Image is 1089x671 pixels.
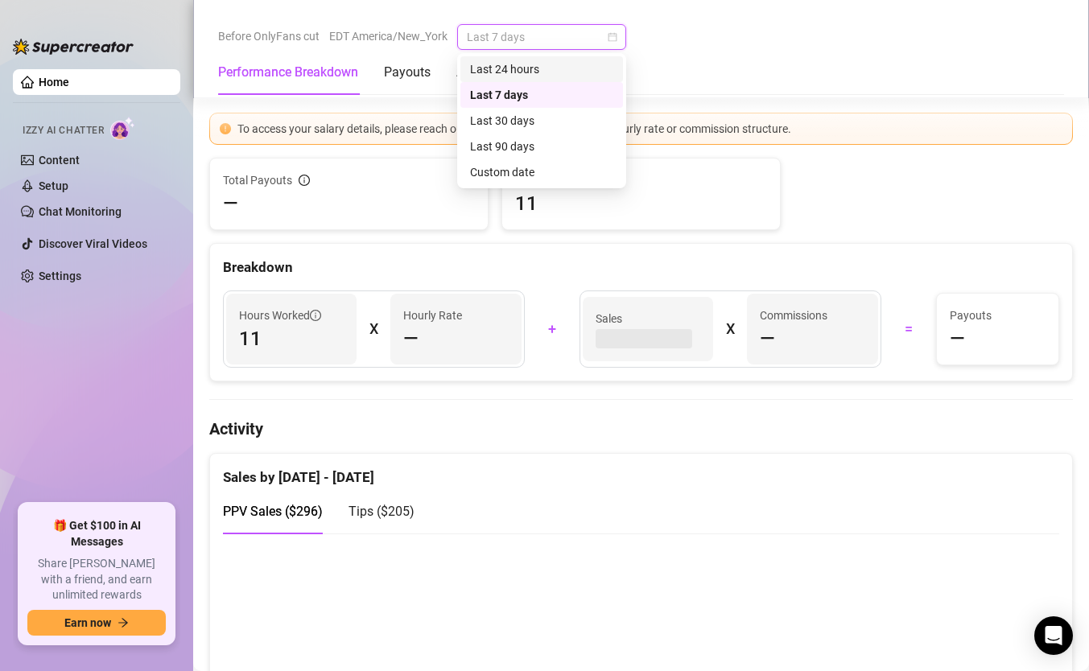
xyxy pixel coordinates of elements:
span: — [760,326,775,352]
div: Custom date [470,163,613,181]
article: Hourly Rate [403,307,462,324]
a: Content [39,154,80,167]
div: = [891,316,926,342]
div: To access your salary details, please reach out to your manager to set your hourly rate or commis... [237,120,1062,138]
span: — [223,191,238,216]
span: PPV Sales ( $296 ) [223,504,323,519]
span: 11 [239,326,344,352]
div: Last 90 days [460,134,623,159]
div: Open Intercom Messenger [1034,616,1073,655]
span: arrow-right [118,617,129,628]
span: calendar [608,32,617,42]
h4: Activity [209,418,1073,440]
button: Earn nowarrow-right [27,610,166,636]
span: Total Payouts [223,171,292,189]
span: Tips ( $205 ) [349,504,415,519]
a: Home [39,76,69,89]
img: AI Chatter [110,117,135,140]
div: Sales by [DATE] - [DATE] [223,454,1059,488]
span: Before OnlyFans cut [218,24,320,48]
span: exclamation-circle [220,123,231,134]
div: Last 90 days [470,138,613,155]
span: — [403,326,419,352]
div: Payouts [384,63,431,82]
span: Share [PERSON_NAME] with a friend, and earn unlimited rewards [27,556,166,603]
div: Last 24 hours [470,60,613,78]
span: Hours Worked [239,307,321,324]
a: Chat Monitoring [39,205,122,218]
div: Last 7 days [470,86,613,104]
img: logo-BBDzfeDw.svg [13,39,134,55]
span: Sales [596,310,700,327]
div: Breakdown [223,257,1059,278]
span: Hours Worked [515,171,767,189]
div: Last 7 days [460,82,623,108]
a: Settings [39,270,81,282]
div: Custom date [460,159,623,185]
span: info-circle [310,310,321,321]
div: Last 30 days [470,112,613,130]
article: Commissions [760,307,827,324]
a: Discover Viral Videos [39,237,147,250]
div: + [534,316,570,342]
div: Performance Breakdown [218,63,358,82]
span: Last 7 days [467,25,617,49]
a: Setup [39,179,68,192]
span: Payouts [950,307,1046,324]
span: 🎁 Get $100 in AI Messages [27,518,166,550]
div: Last 24 hours [460,56,623,82]
span: Izzy AI Chatter [23,123,104,138]
span: info-circle [299,175,310,186]
div: X [726,316,734,342]
span: Earn now [64,616,111,629]
div: X [369,316,377,342]
div: Last 30 days [460,108,623,134]
span: — [950,326,965,352]
span: EDT America/New_York [329,24,448,48]
div: Activity [456,63,498,82]
span: 11 [515,191,767,216]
